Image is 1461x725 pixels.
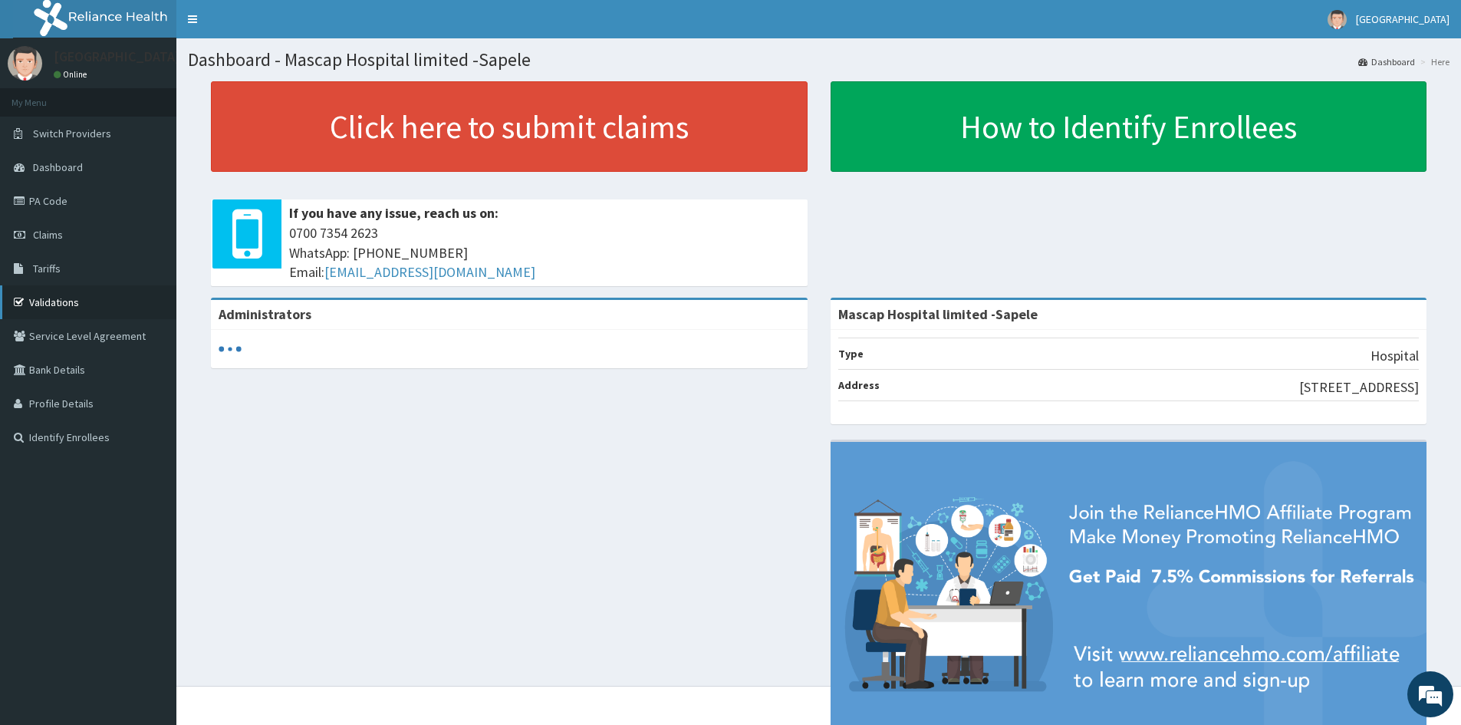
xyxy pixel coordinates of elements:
[33,262,61,275] span: Tariffs
[1371,346,1419,366] p: Hospital
[211,81,808,172] a: Click here to submit claims
[33,160,83,174] span: Dashboard
[838,305,1038,323] strong: Mascap Hospital limited -Sapele
[324,263,535,281] a: [EMAIL_ADDRESS][DOMAIN_NAME]
[1328,10,1347,29] img: User Image
[54,50,180,64] p: [GEOGRAPHIC_DATA]
[838,378,880,392] b: Address
[1358,55,1415,68] a: Dashboard
[219,305,311,323] b: Administrators
[1356,12,1449,26] span: [GEOGRAPHIC_DATA]
[188,50,1449,70] h1: Dashboard - Mascap Hospital limited -Sapele
[838,347,864,361] b: Type
[33,228,63,242] span: Claims
[289,204,499,222] b: If you have any issue, reach us on:
[1417,55,1449,68] li: Here
[831,81,1427,172] a: How to Identify Enrollees
[289,223,800,282] span: 0700 7354 2623 WhatsApp: [PHONE_NUMBER] Email:
[8,46,42,81] img: User Image
[219,338,242,361] svg: audio-loading
[33,127,111,140] span: Switch Providers
[54,69,90,80] a: Online
[1299,377,1419,397] p: [STREET_ADDRESS]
